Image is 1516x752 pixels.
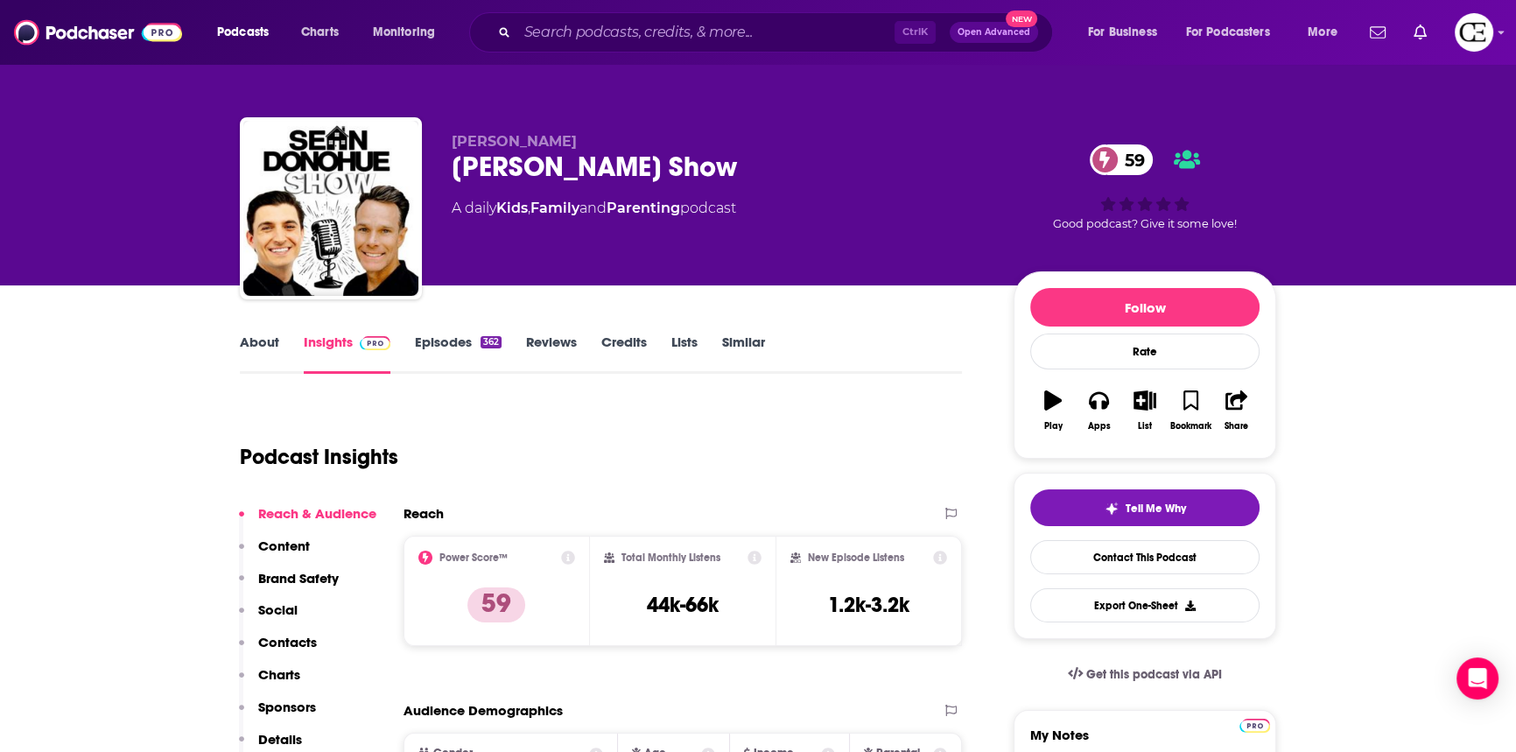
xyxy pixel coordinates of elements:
[950,22,1038,43] button: Open AdvancedNew
[1030,489,1260,526] button: tell me why sparkleTell Me Why
[1168,379,1213,442] button: Bookmark
[1138,421,1152,432] div: List
[1030,288,1260,327] button: Follow
[239,570,339,602] button: Brand Safety
[1044,421,1063,432] div: Play
[1086,667,1222,682] span: Get this podcast via API
[1455,13,1493,52] span: Logged in as cozyearthaudio
[1239,719,1270,733] img: Podchaser Pro
[258,699,316,715] p: Sponsors
[1090,144,1154,175] a: 59
[601,334,647,374] a: Credits
[1225,421,1248,432] div: Share
[258,570,339,587] p: Brand Safety
[1455,13,1493,52] img: User Profile
[1175,18,1295,46] button: open menu
[895,21,936,44] span: Ctrl K
[258,666,300,683] p: Charts
[415,334,502,374] a: Episodes362
[1076,379,1121,442] button: Apps
[239,505,376,538] button: Reach & Audience
[1076,18,1179,46] button: open menu
[452,133,577,150] span: [PERSON_NAME]
[607,200,680,216] a: Parenting
[205,18,291,46] button: open menu
[1455,13,1493,52] button: Show profile menu
[808,552,904,564] h2: New Episode Listens
[481,336,502,348] div: 362
[1214,379,1260,442] button: Share
[217,20,269,45] span: Podcasts
[290,18,349,46] a: Charts
[258,634,317,650] p: Contacts
[1407,18,1434,47] a: Show notifications dropdown
[239,538,310,570] button: Content
[1030,379,1076,442] button: Play
[240,444,398,470] h1: Podcast Insights
[1122,379,1168,442] button: List
[671,334,698,374] a: Lists
[579,200,607,216] span: and
[1030,540,1260,574] a: Contact This Podcast
[1308,20,1337,45] span: More
[1006,11,1037,27] span: New
[528,200,530,216] span: ,
[621,552,720,564] h2: Total Monthly Listens
[14,16,182,49] img: Podchaser - Follow, Share and Rate Podcasts
[1054,653,1236,696] a: Get this podcast via API
[828,592,909,618] h3: 1.2k-3.2k
[243,121,418,296] img: Sean Donohue Show
[1030,588,1260,622] button: Export One-Sheet
[1053,217,1237,230] span: Good podcast? Give it some love!
[1363,18,1393,47] a: Show notifications dropdown
[1186,20,1270,45] span: For Podcasters
[258,538,310,554] p: Content
[258,601,298,618] p: Social
[526,334,577,374] a: Reviews
[1126,502,1186,516] span: Tell Me Why
[360,336,390,350] img: Podchaser Pro
[1014,133,1276,242] div: 59Good podcast? Give it some love!
[647,592,719,618] h3: 44k-66k
[361,18,458,46] button: open menu
[496,200,528,216] a: Kids
[239,601,298,634] button: Social
[530,200,579,216] a: Family
[722,334,765,374] a: Similar
[1088,20,1157,45] span: For Business
[1107,144,1154,175] span: 59
[239,634,317,666] button: Contacts
[301,20,339,45] span: Charts
[439,552,508,564] h2: Power Score™
[1088,421,1111,432] div: Apps
[404,702,563,719] h2: Audience Demographics
[486,12,1070,53] div: Search podcasts, credits, & more...
[1030,334,1260,369] div: Rate
[517,18,895,46] input: Search podcasts, credits, & more...
[1239,716,1270,733] a: Pro website
[258,505,376,522] p: Reach & Audience
[452,198,736,219] div: A daily podcast
[1105,502,1119,516] img: tell me why sparkle
[467,587,525,622] p: 59
[1170,421,1211,432] div: Bookmark
[304,334,390,374] a: InsightsPodchaser Pro
[258,731,302,748] p: Details
[373,20,435,45] span: Monitoring
[239,699,316,731] button: Sponsors
[958,28,1030,37] span: Open Advanced
[240,334,279,374] a: About
[404,505,444,522] h2: Reach
[1456,657,1498,699] div: Open Intercom Messenger
[1295,18,1359,46] button: open menu
[239,666,300,699] button: Charts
